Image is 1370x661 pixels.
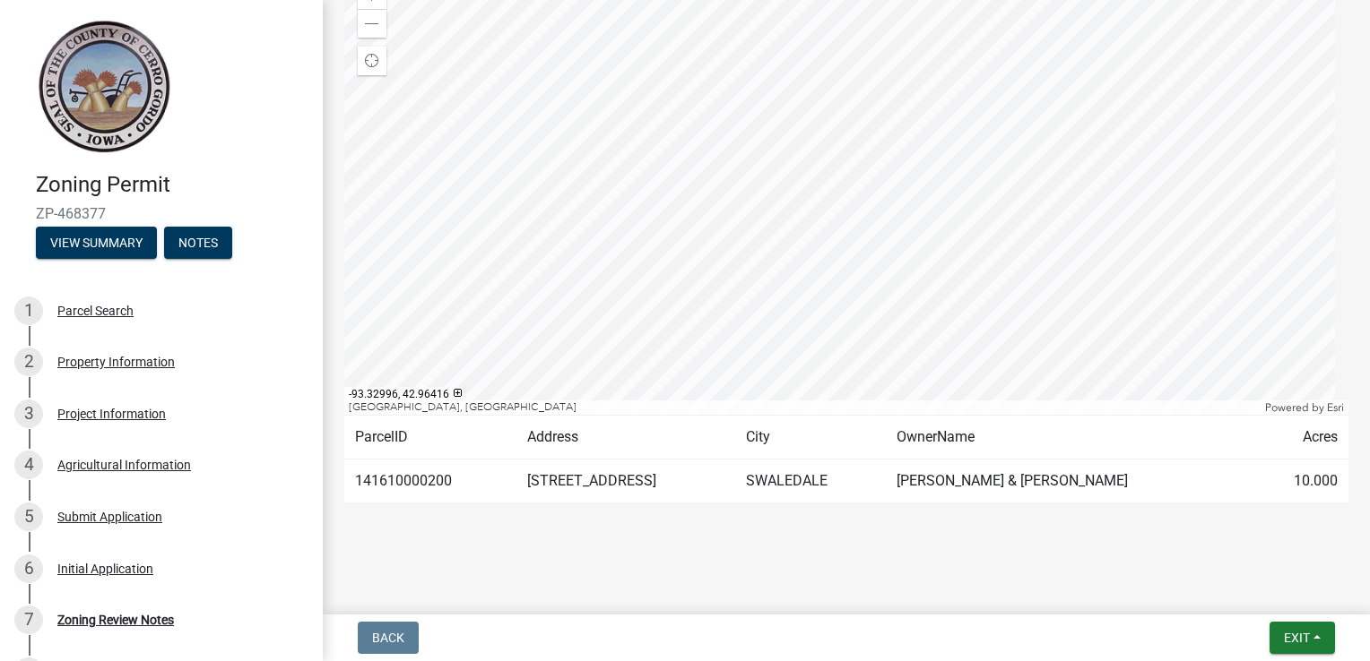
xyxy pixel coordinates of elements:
div: 1 [14,296,43,325]
button: Notes [164,227,232,259]
div: Submit Application [57,511,162,523]
span: ZP-468377 [36,205,287,222]
button: View Summary [36,227,157,259]
div: Agricultural Information [57,459,191,471]
td: City [735,416,885,459]
div: 3 [14,399,43,428]
div: Property Information [57,356,175,368]
div: 6 [14,554,43,583]
img: Cerro Gordo County, Iowa [36,19,171,153]
td: OwnerName [886,416,1253,459]
div: 4 [14,451,43,479]
td: [PERSON_NAME] & [PERSON_NAME] [886,459,1253,503]
div: Parcel Search [57,305,134,317]
div: 2 [14,348,43,376]
button: Exit [1270,622,1335,654]
button: Back [358,622,419,654]
div: 7 [14,605,43,634]
span: Exit [1284,631,1310,645]
td: SWALEDALE [735,459,885,503]
td: Address [516,416,735,459]
h4: Zoning Permit [36,172,308,198]
td: Acres [1253,416,1348,459]
div: Initial Application [57,562,153,575]
td: 141610000200 [344,459,516,503]
td: ParcelID [344,416,516,459]
wm-modal-confirm: Summary [36,236,157,251]
a: Esri [1327,401,1344,414]
div: Zoom out [358,9,386,38]
wm-modal-confirm: Notes [164,236,232,251]
div: 5 [14,502,43,531]
div: Powered by [1261,400,1348,415]
span: Back [372,631,404,645]
td: 10.000 [1253,459,1348,503]
div: [GEOGRAPHIC_DATA], [GEOGRAPHIC_DATA] [344,400,1261,415]
div: Find my location [358,47,386,75]
div: Project Information [57,408,166,420]
div: Zoning Review Notes [57,614,174,626]
td: [STREET_ADDRESS] [516,459,735,503]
